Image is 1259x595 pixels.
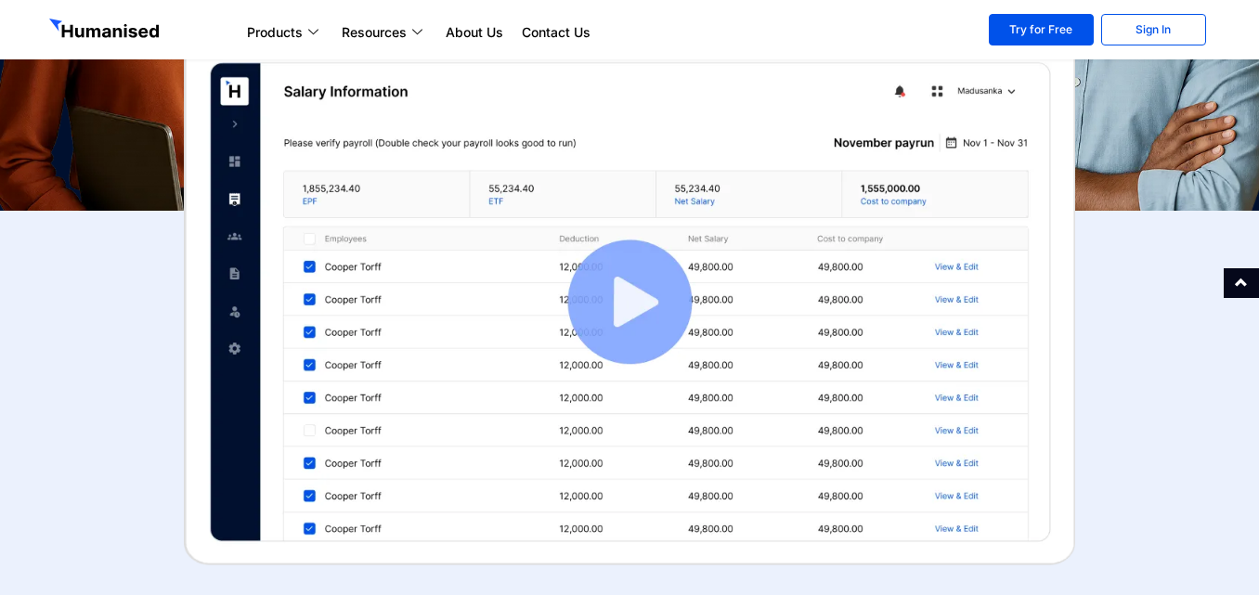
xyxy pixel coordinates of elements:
a: About Us [436,21,513,44]
a: Contact Us [513,21,600,44]
a: Resources [332,21,436,44]
a: Products [238,21,332,44]
img: GetHumanised Logo [49,19,162,43]
a: Sign In [1101,14,1206,45]
a: Try for Free [989,14,1094,45]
